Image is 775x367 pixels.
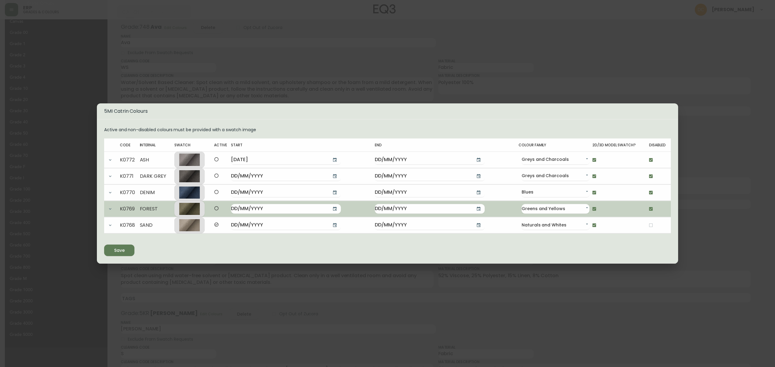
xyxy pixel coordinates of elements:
[120,152,140,168] td: K0772
[592,138,649,152] th: 2D/3D Model Swatch?
[375,220,470,230] input: DD/MM/YYYY
[375,155,470,165] input: DD/MM/YYYY
[140,138,175,152] th: Internal
[231,138,375,152] th: Start
[375,188,470,197] input: DD/MM/YYYY
[140,152,175,168] td: ASH
[649,138,671,152] th: Disabled
[104,245,134,256] button: Save
[140,184,175,200] td: DENIM
[519,138,592,152] th: Colour Family
[140,168,175,184] td: DARK GREY
[214,138,231,152] th: Active
[231,204,326,214] input: DD/MM/YYYY
[231,171,326,181] input: DD/MM/YYYY
[231,188,326,197] input: DD/MM/YYYY
[104,127,671,133] p: Active and non-disabled colours must be provided with a swatch image
[120,184,140,200] td: K0770
[120,138,140,152] th: Code
[120,168,140,184] td: K0771
[522,220,589,230] div: Naturals and Whites
[140,217,175,233] td: SAND
[522,204,589,214] div: Greens and Yellows
[522,171,589,181] div: Greys and Charcoals
[174,138,214,152] th: Swatch
[120,217,140,233] td: K0768
[231,155,326,165] input: DD/MM/YYYY
[375,204,470,214] input: DD/MM/YYYY
[120,201,140,217] td: K0769
[140,201,175,217] td: FOREST
[231,220,326,230] input: DD/MM/YYYY
[522,187,589,197] div: Blues
[522,155,589,165] div: Greys and Charcoals
[104,108,671,114] h5: 5MI Catrin Colours
[375,138,519,152] th: End
[375,171,470,181] input: DD/MM/YYYY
